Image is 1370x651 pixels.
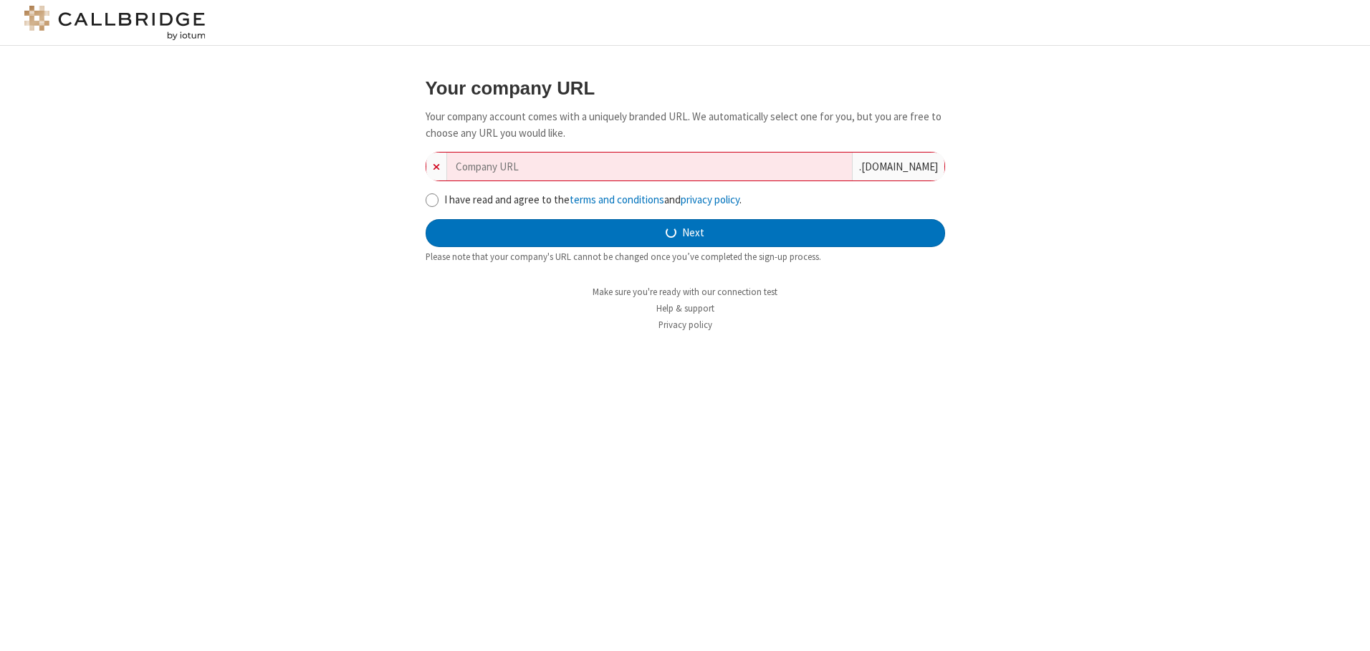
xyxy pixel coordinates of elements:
[444,192,945,208] label: I have read and agree to the and .
[658,319,712,331] a: Privacy policy
[570,193,664,206] a: terms and conditions
[681,193,739,206] a: privacy policy
[426,250,945,264] div: Please note that your company's URL cannot be changed once you’ve completed the sign-up process.
[447,153,852,180] input: Company URL
[426,219,945,248] button: Next
[682,225,704,241] span: Next
[21,6,208,40] img: logo@2x.png
[426,109,945,141] p: Your company account comes with a uniquely branded URL. We automatically select one for you, but ...
[852,153,944,180] div: . [DOMAIN_NAME]
[426,78,945,98] h3: Your company URL
[593,286,777,298] a: Make sure you're ready with our connection test
[656,302,714,314] a: Help & support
